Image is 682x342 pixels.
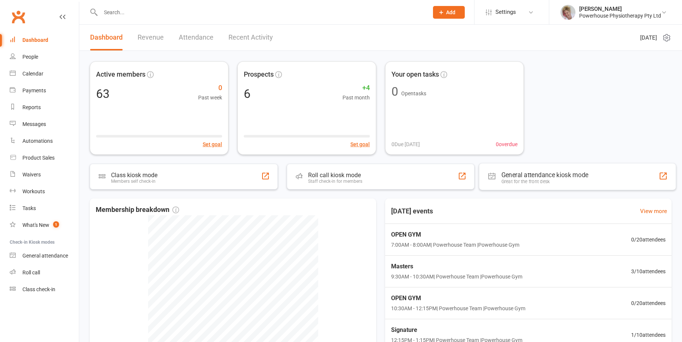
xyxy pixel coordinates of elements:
span: Past week [198,93,222,102]
span: 0 Due [DATE] [391,140,420,148]
a: Recent Activity [228,25,273,50]
button: Set goal [203,140,222,148]
div: Members self check-in [111,179,157,184]
span: Active members [96,69,145,80]
a: Dashboard [10,32,79,49]
div: Powerhouse Physiotherapy Pty Ltd [579,12,661,19]
a: Attendance [179,25,213,50]
span: 1 / 10 attendees [631,331,666,339]
div: Tasks [22,205,36,211]
div: Automations [22,138,53,144]
div: People [22,54,38,60]
div: Waivers [22,172,41,178]
span: Add [446,9,455,15]
span: [DATE] [640,33,657,42]
a: Automations [10,133,79,150]
div: Reports [22,104,41,110]
span: Settings [495,4,516,21]
span: Open tasks [401,90,426,96]
input: Search... [98,7,423,18]
a: Dashboard [90,25,123,50]
a: Tasks [10,200,79,217]
a: Waivers [10,166,79,183]
div: Class kiosk mode [111,172,157,179]
span: Your open tasks [391,69,439,80]
div: Dashboard [22,37,48,43]
div: 63 [96,88,110,100]
a: Messages [10,116,79,133]
h3: [DATE] events [385,204,439,218]
a: People [10,49,79,65]
span: Prospects [244,69,274,80]
button: Set goal [350,140,370,148]
div: Great for the front desk [501,179,589,184]
span: 1 [53,221,59,228]
div: 0 [391,86,398,98]
span: 0 [198,83,222,93]
span: 3 / 10 attendees [631,267,666,275]
div: 6 [244,88,251,100]
span: OPEN GYM [391,230,519,240]
img: thumb_image1590539733.png [560,5,575,20]
span: 7:00AM - 8:00AM | Powerhouse Team | Powerhouse Gym [391,241,519,249]
span: OPEN GYM [391,293,525,303]
div: Roll call [22,269,40,275]
span: 0 / 20 attendees [631,299,666,307]
a: Revenue [138,25,164,50]
span: 9:30AM - 10:30AM | Powerhouse Team | Powerhouse Gym [391,272,522,281]
span: 10:30AM - 12:15PM | Powerhouse Team | Powerhouse Gym [391,304,525,312]
a: General attendance kiosk mode [10,247,79,264]
div: General attendance kiosk mode [501,171,589,179]
span: Past month [342,93,370,102]
div: Messages [22,121,46,127]
a: View more [640,207,667,216]
button: Add [433,6,465,19]
div: Workouts [22,188,45,194]
a: Class kiosk mode [10,281,79,298]
a: Reports [10,99,79,116]
span: 0 overdue [496,140,517,148]
a: Calendar [10,65,79,82]
div: [PERSON_NAME] [579,6,661,12]
div: What's New [22,222,49,228]
div: Calendar [22,71,43,77]
a: What's New1 [10,217,79,234]
a: Workouts [10,183,79,200]
a: Roll call [10,264,79,281]
span: +4 [342,83,370,93]
div: Roll call kiosk mode [308,172,362,179]
div: Class check-in [22,286,55,292]
div: Payments [22,87,46,93]
a: Product Sales [10,150,79,166]
span: Membership breakdown [96,204,179,215]
span: Masters [391,262,522,271]
a: Payments [10,82,79,99]
div: General attendance [22,253,68,259]
a: Clubworx [9,7,28,26]
span: 0 / 20 attendees [631,235,666,244]
div: Staff check-in for members [308,179,362,184]
div: Product Sales [22,155,55,161]
span: Signature [391,325,522,335]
